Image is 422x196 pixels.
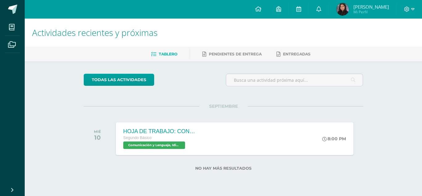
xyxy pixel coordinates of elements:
div: 8:00 PM [322,136,346,142]
span: SEPTIEMBRE [199,103,248,109]
span: Pendientes de entrega [209,52,262,56]
span: Actividades recientes y próximas [32,27,158,38]
div: HOJA DE TRABAJO: CONECTORES TEXTUALES [123,128,197,135]
img: 61f1a7443a3064b542eeddb9620aa586.png [336,3,349,15]
div: 10 [94,134,101,141]
a: Pendientes de entrega [202,49,262,59]
span: Mi Perfil [353,9,389,15]
span: Tablero [159,52,177,56]
span: Entregadas [283,52,310,56]
label: No hay más resultados [84,166,363,171]
a: todas las Actividades [84,74,154,86]
span: [PERSON_NAME] [353,4,389,10]
div: MIÉ [94,129,101,134]
span: Comunicación y Lenguaje, Idioma Español 'C' [123,142,185,149]
a: Entregadas [276,49,310,59]
input: Busca una actividad próxima aquí... [226,74,363,86]
span: Segundo Básico [123,136,152,140]
a: Tablero [151,49,177,59]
